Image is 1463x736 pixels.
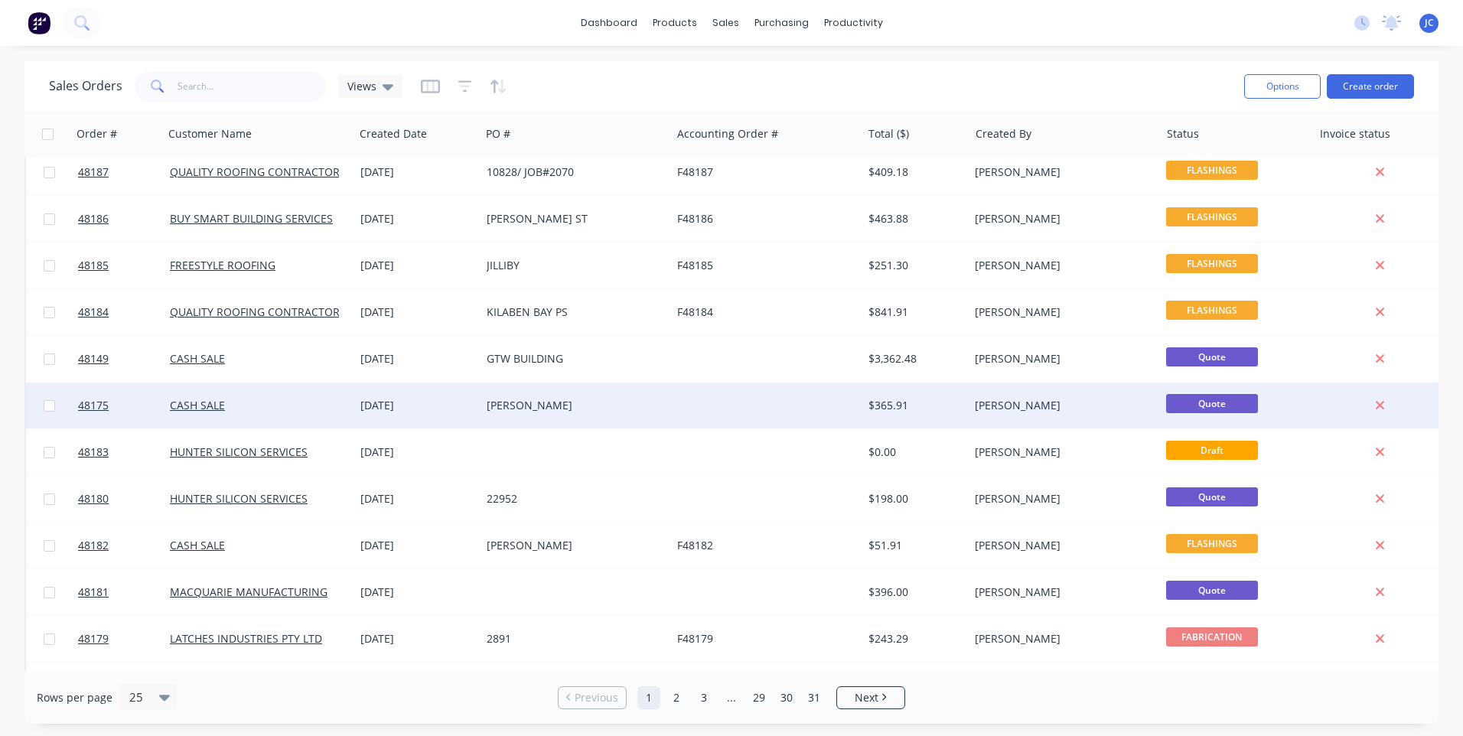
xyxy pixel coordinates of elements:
div: $841.91 [868,304,958,320]
span: Quote [1166,347,1258,366]
div: Order # [77,126,117,142]
span: 48175 [78,398,109,413]
div: Accounting Order # [677,126,778,142]
div: $251.30 [868,258,958,273]
a: Page 3 [692,686,715,709]
div: 22952 [487,491,657,506]
ul: Pagination [552,686,911,709]
span: 48186 [78,211,109,226]
a: 48186 [78,196,170,242]
div: $51.91 [868,538,958,553]
a: Page 31 [803,686,826,709]
input: Search... [178,71,327,102]
span: FLASHINGS [1166,207,1258,226]
div: 10828/ JOB#2070 [487,164,657,180]
a: Page 2 [665,686,688,709]
a: 48183 [78,429,170,475]
div: [PERSON_NAME] [975,538,1145,553]
span: Previous [575,690,618,705]
a: LATCHES INDUSTRIES PTY LTD [170,631,322,646]
div: [DATE] [360,491,474,506]
div: GTW BUILDING [487,351,657,366]
div: $463.88 [868,211,958,226]
div: [PERSON_NAME] [487,538,657,553]
a: FREESTYLE ROOFING [170,258,275,272]
div: $243.29 [868,631,958,646]
div: [PERSON_NAME] [975,211,1145,226]
a: Previous page [559,690,626,705]
a: HUNTER SILICON SERVICES [170,445,308,459]
div: F48184 [677,304,847,320]
span: JC [1425,16,1434,30]
div: [DATE] [360,258,474,273]
span: 48184 [78,304,109,320]
img: Factory [28,11,51,34]
div: $409.18 [868,164,958,180]
span: 48149 [78,351,109,366]
div: [DATE] [360,304,474,320]
a: Next page [837,690,904,705]
span: 48180 [78,491,109,506]
div: $365.91 [868,398,958,413]
div: [DATE] [360,211,474,226]
div: [PERSON_NAME] [975,631,1145,646]
a: 48149 [78,336,170,382]
div: [PERSON_NAME] [975,258,1145,273]
div: Customer Name [168,126,252,142]
h1: Sales Orders [49,79,122,93]
div: [PERSON_NAME] [975,398,1145,413]
div: F48186 [677,211,847,226]
div: Total ($) [868,126,909,142]
div: [DATE] [360,445,474,460]
a: BUY SMART BUILDING SERVICES [170,211,333,226]
div: purchasing [747,11,816,34]
div: [PERSON_NAME] [975,164,1145,180]
div: $198.00 [868,491,958,506]
span: FLASHINGS [1166,301,1258,320]
div: [PERSON_NAME] ST [487,211,657,226]
button: Options [1244,74,1321,99]
div: [PERSON_NAME] [975,491,1145,506]
a: HUNTER SILICON SERVICES [170,491,308,506]
div: $396.00 [868,585,958,600]
a: CASH SALE [170,538,225,552]
a: 48175 [78,383,170,428]
div: $3,362.48 [868,351,958,366]
div: [DATE] [360,538,474,553]
div: [PERSON_NAME] [975,304,1145,320]
span: Quote [1166,487,1258,506]
div: $0.00 [868,445,958,460]
div: [DATE] [360,164,474,180]
div: [DATE] [360,631,474,646]
div: products [645,11,705,34]
a: MACQUARIE MANUFACTURING [170,585,327,599]
span: FABRICATION [1166,627,1258,646]
a: 48180 [78,476,170,522]
a: 48179 [78,616,170,662]
a: QUALITY ROOFING CONTRACTORS [170,304,346,319]
div: JILLIBY [487,258,657,273]
div: KILABEN BAY PS [487,304,657,320]
a: CASH SALE [170,398,225,412]
a: Page 29 [748,686,771,709]
span: Views [347,78,376,94]
a: CASH SALE [170,351,225,366]
a: 48181 [78,569,170,615]
a: Page 30 [775,686,798,709]
span: Next [855,690,878,705]
a: 48182 [78,523,170,568]
span: Rows per page [37,690,112,705]
span: Quote [1166,581,1258,600]
a: 48187 [78,149,170,195]
a: QUALITY ROOFING CONTRACTORS [170,164,346,179]
span: FLASHINGS [1166,161,1258,180]
a: 48184 [78,289,170,335]
span: 48185 [78,258,109,273]
div: [DATE] [360,585,474,600]
span: Draft [1166,441,1258,460]
div: [DATE] [360,351,474,366]
div: Invoice status [1320,126,1390,142]
div: Created Date [360,126,427,142]
div: [DATE] [360,398,474,413]
span: FLASHINGS [1166,534,1258,553]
